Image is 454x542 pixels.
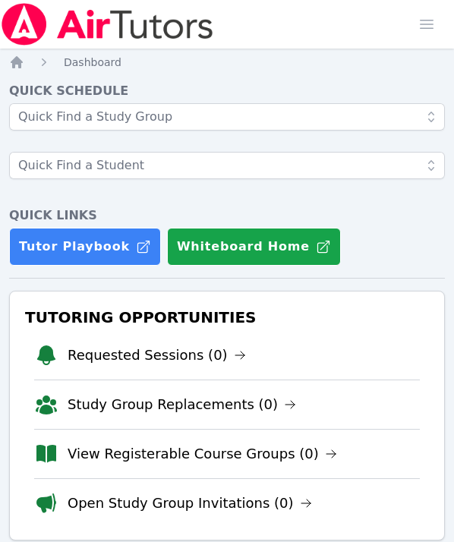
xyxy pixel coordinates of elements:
button: Whiteboard Home [167,228,341,266]
a: Open Study Group Invitations (0) [68,493,312,514]
nav: Breadcrumb [9,55,445,70]
h4: Quick Links [9,206,445,225]
a: Tutor Playbook [9,228,161,266]
input: Quick Find a Study Group [9,103,445,131]
h3: Tutoring Opportunities [22,304,432,331]
a: Requested Sessions (0) [68,345,246,366]
a: Dashboard [64,55,121,70]
a: View Registerable Course Groups (0) [68,443,337,465]
span: Dashboard [64,56,121,68]
a: Study Group Replacements (0) [68,394,296,415]
h4: Quick Schedule [9,82,445,100]
input: Quick Find a Student [9,152,445,179]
